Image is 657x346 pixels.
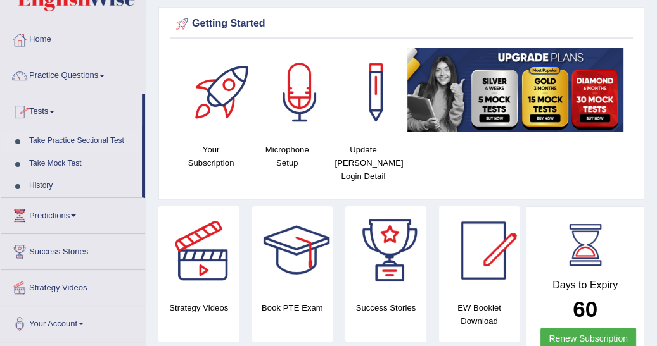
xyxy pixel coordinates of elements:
h4: Update [PERSON_NAME] Login Detail [331,143,395,183]
h4: Success Stories [345,301,426,314]
a: Success Stories [1,234,145,266]
b: 60 [573,297,597,321]
div: Getting Started [173,15,630,34]
a: Practice Questions [1,58,145,90]
a: Home [1,22,145,54]
a: Tests [1,94,142,126]
h4: Strategy Videos [158,301,239,314]
h4: EW Booklet Download [439,301,520,328]
h4: Days to Expiry [540,280,630,291]
a: Predictions [1,198,145,230]
a: Strategy Videos [1,270,145,302]
h4: Book PTE Exam [252,301,333,314]
a: History [23,175,142,197]
h4: Microphone Setup [255,143,319,170]
a: Take Mock Test [23,152,142,175]
a: Take Practice Sectional Test [23,130,142,152]
img: small5.jpg [407,48,623,132]
a: Your Account [1,306,145,338]
h4: Your Subscription [179,143,243,170]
